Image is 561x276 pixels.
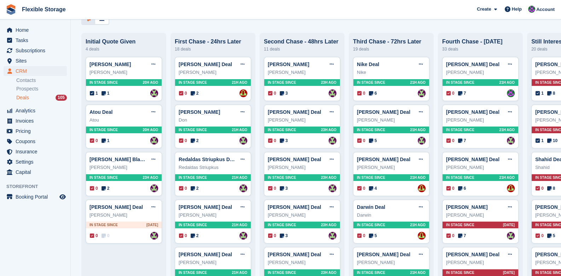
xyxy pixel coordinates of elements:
[512,6,522,13] span: Help
[357,164,426,171] div: [PERSON_NAME]
[264,39,340,45] div: Second Chase - 48hrs Later
[477,6,491,13] span: Create
[150,232,158,240] a: Rachael Fisher
[268,164,336,171] div: [PERSON_NAME]
[357,185,365,192] span: 0
[16,85,67,93] a: Prospects
[446,259,515,266] div: [PERSON_NAME]
[547,137,557,144] span: 10
[179,164,247,171] div: Redaldas Striupkus
[268,80,296,85] span: In stage since
[4,126,67,136] a: menu
[191,137,199,144] span: 2
[150,137,158,145] img: Rachael Fisher
[16,77,67,84] a: Contacts
[268,212,336,219] div: [PERSON_NAME]
[446,222,474,228] span: In stage since
[6,183,70,190] span: Storefront
[239,89,247,97] a: David Jones
[536,137,544,144] span: 1
[268,270,296,275] span: In stage since
[446,175,474,180] span: In stage since
[507,137,515,145] a: Rachael Fisher
[268,137,276,144] span: 0
[329,184,336,192] img: Rachael Fisher
[410,270,426,275] span: 21H AGO
[369,90,377,96] span: 6
[4,35,67,45] a: menu
[268,127,296,133] span: In stage since
[232,222,247,228] span: 21H AGO
[280,233,288,239] span: 3
[143,127,158,133] span: 20H AGO
[503,222,515,228] span: [DATE]
[4,56,67,66] a: menu
[191,185,199,192] span: 2
[268,204,321,210] a: [PERSON_NAME] Deal
[446,212,515,219] div: [PERSON_NAME]
[268,157,321,162] a: [PERSON_NAME] Deal
[357,117,426,124] div: [PERSON_NAME]
[89,69,158,76] div: [PERSON_NAME]
[410,80,426,85] span: 21H AGO
[4,147,67,157] a: menu
[89,80,118,85] span: In stage since
[16,94,67,101] a: Deals 105
[143,175,158,180] span: 23H AGO
[16,106,58,116] span: Analytics
[357,233,365,239] span: 0
[321,222,336,228] span: 23H AGO
[357,137,365,144] span: 0
[191,90,199,96] span: 2
[179,204,232,210] a: [PERSON_NAME] Deal
[446,233,455,239] span: 0
[89,117,158,124] div: Atou
[418,89,426,97] a: Rachael Fisher
[19,4,69,15] a: Flexible Storage
[357,90,365,96] span: 0
[329,89,336,97] a: Rachael Fisher
[16,157,58,167] span: Settings
[446,117,515,124] div: [PERSON_NAME]
[507,89,515,97] img: Daniel Douglas
[410,222,426,228] span: 21H AGO
[102,233,110,239] span: 0
[146,222,158,228] span: [DATE]
[357,259,426,266] div: [PERSON_NAME]
[89,61,131,67] a: [PERSON_NAME]
[89,212,158,219] div: [PERSON_NAME]
[89,109,112,115] a: Atou Deal
[446,252,499,257] a: [PERSON_NAME] Deal
[357,212,426,219] div: Darwin
[179,270,207,275] span: In stage since
[179,137,187,144] span: 0
[507,232,515,240] img: Rachael Fisher
[458,137,466,144] span: 7
[321,270,336,275] span: 23H AGO
[458,90,466,96] span: 7
[179,90,187,96] span: 0
[442,39,519,45] div: Fourth Chase - [DATE]
[507,184,515,192] a: David Jones
[179,61,232,67] a: [PERSON_NAME] Deal
[179,259,247,266] div: [PERSON_NAME]
[175,45,251,53] div: 18 deals
[446,164,515,171] div: [PERSON_NAME]
[458,233,466,239] span: 7
[16,167,58,177] span: Capital
[16,94,29,101] span: Deals
[268,259,336,266] div: [PERSON_NAME]
[179,69,247,76] div: [PERSON_NAME]
[89,175,118,180] span: In stage since
[86,39,162,45] div: Initial Quote Given
[528,6,535,13] img: Daniel Douglas
[446,185,455,192] span: 0
[536,185,544,192] span: 0
[16,136,58,146] span: Coupons
[357,204,385,210] a: Darwin Deal
[90,90,98,96] span: 1
[446,90,455,96] span: 0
